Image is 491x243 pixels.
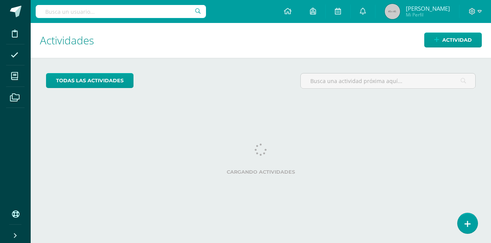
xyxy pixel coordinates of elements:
input: Busca un usuario... [36,5,206,18]
a: todas las Actividades [46,73,133,88]
span: Mi Perfil [406,11,450,18]
input: Busca una actividad próxima aquí... [301,73,475,88]
span: Actividad [442,33,472,47]
img: 45x45 [385,4,400,19]
label: Cargando actividades [46,169,476,175]
h1: Actividades [40,23,482,58]
a: Actividad [424,33,482,47]
span: [PERSON_NAME] [406,5,450,12]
